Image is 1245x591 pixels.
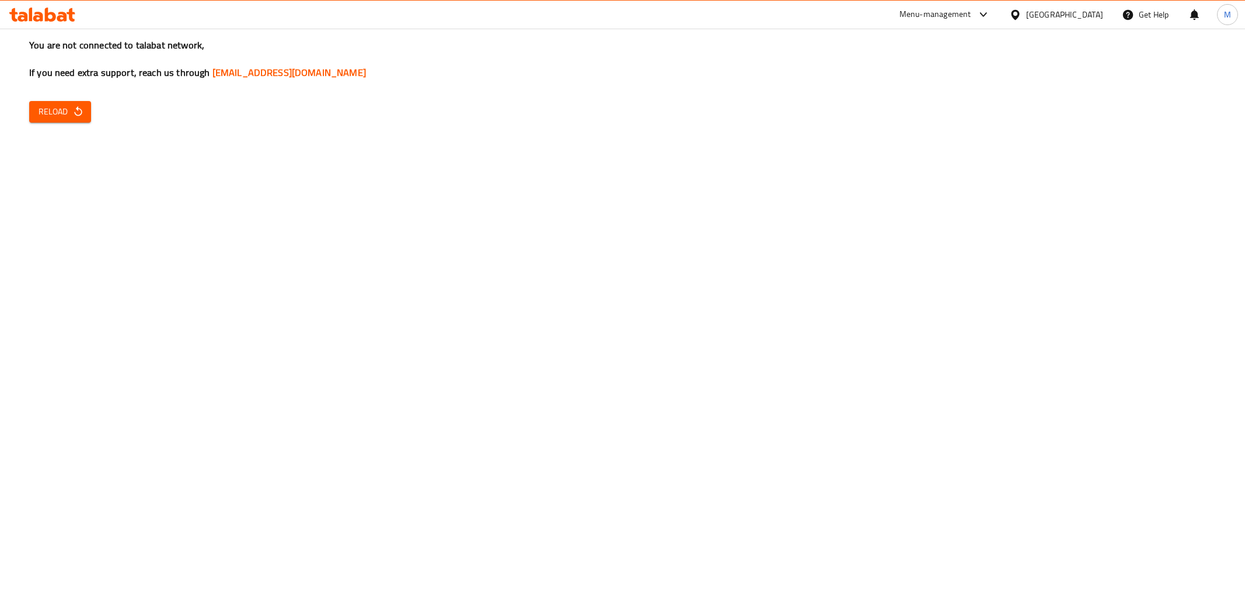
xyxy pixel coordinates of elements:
[1026,8,1103,21] div: [GEOGRAPHIC_DATA]
[1224,8,1231,21] span: M
[39,105,82,119] span: Reload
[29,101,91,123] button: Reload
[899,8,971,22] div: Menu-management
[29,39,1216,79] h3: You are not connected to talabat network, If you need extra support, reach us through
[212,64,366,81] a: [EMAIL_ADDRESS][DOMAIN_NAME]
